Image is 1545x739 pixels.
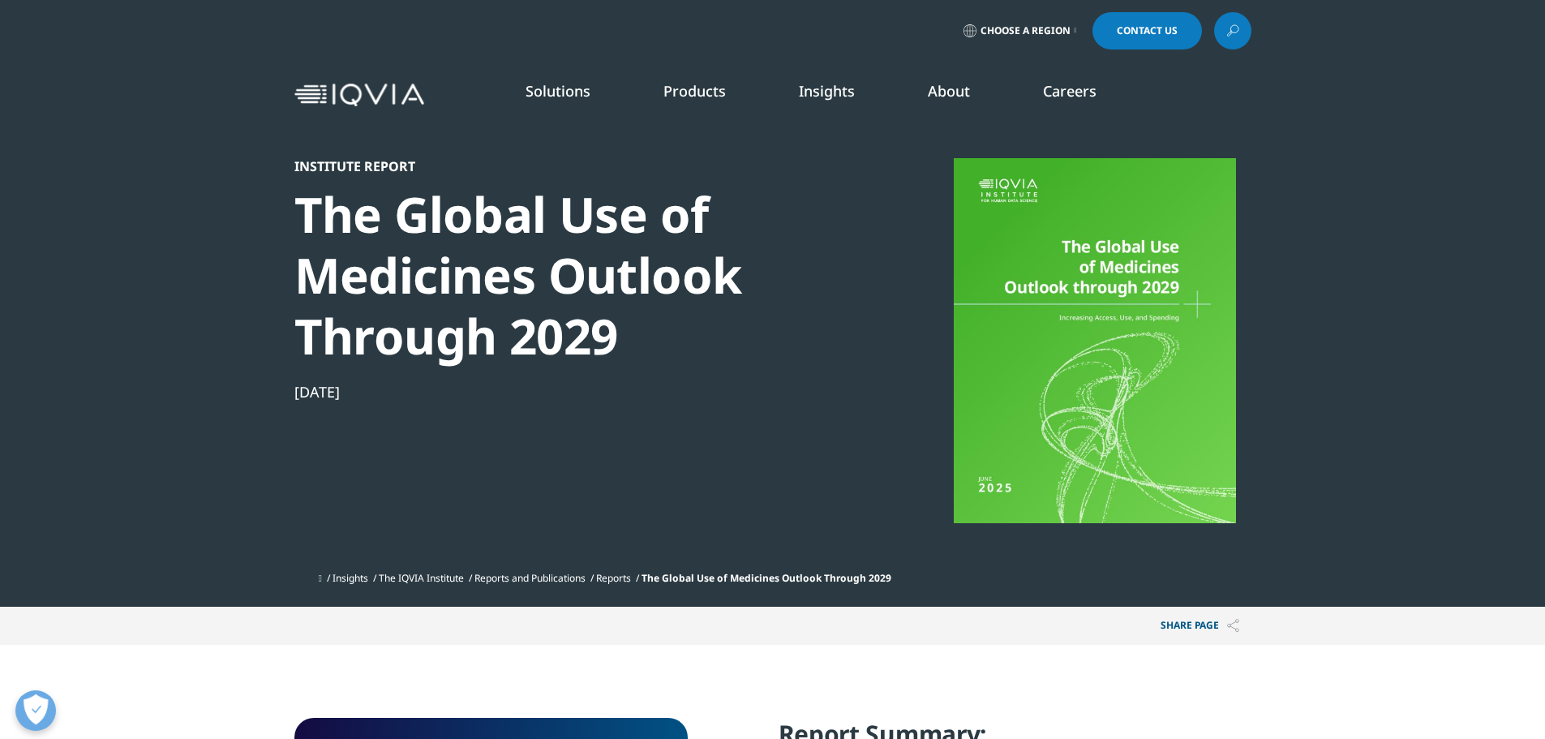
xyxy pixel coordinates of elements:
button: Share PAGEShare PAGE [1148,607,1251,645]
button: Beállítások megnyitása [15,690,56,731]
span: The Global Use of Medicines Outlook Through 2029 [642,571,891,585]
p: Share PAGE [1148,607,1251,645]
a: Insights [799,81,855,101]
div: [DATE] [294,382,851,402]
a: Insights [333,571,368,585]
div: The Global Use of Medicines Outlook Through 2029 [294,184,851,367]
span: Choose a Region [981,24,1071,37]
nav: Primary [431,57,1251,133]
a: Reports [596,571,631,585]
a: Careers [1043,81,1097,101]
a: Reports and Publications [474,571,586,585]
a: Contact Us [1092,12,1202,49]
span: Contact Us [1117,26,1178,36]
a: About [928,81,970,101]
img: IQVIA Healthcare Information Technology and Pharma Clinical Research Company [294,84,424,107]
a: Solutions [526,81,590,101]
a: Products [663,81,726,101]
div: Institute Report [294,158,851,174]
img: Share PAGE [1227,619,1239,633]
a: The IQVIA Institute [379,571,464,585]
